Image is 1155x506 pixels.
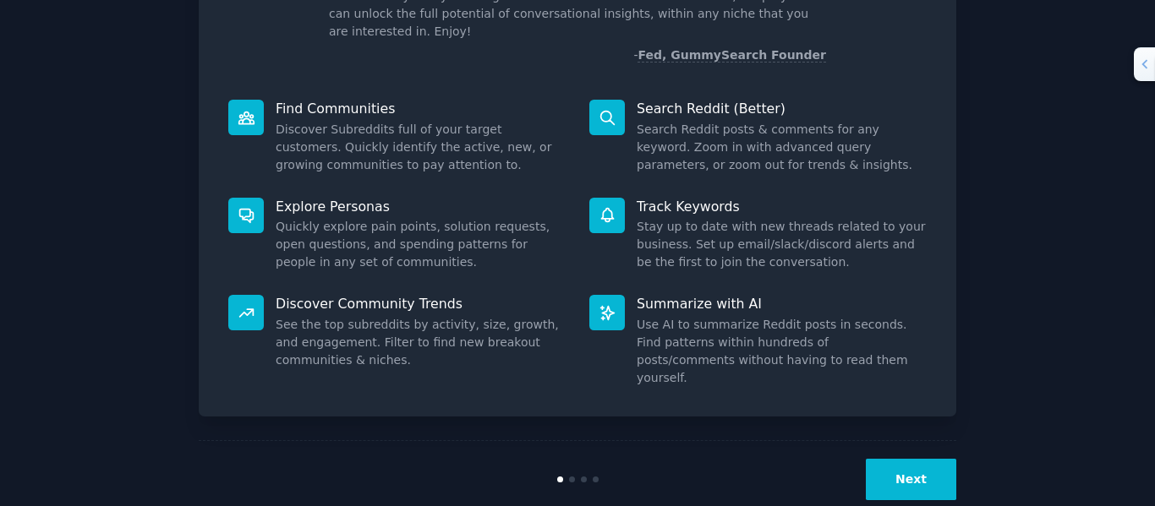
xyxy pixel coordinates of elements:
[638,48,826,63] a: Fed, GummySearch Founder
[276,100,566,117] p: Find Communities
[637,316,927,387] dd: Use AI to summarize Reddit posts in seconds. Find patterns within hundreds of posts/comments with...
[276,198,566,215] p: Explore Personas
[637,295,927,313] p: Summarize with AI
[276,316,566,369] dd: See the top subreddits by activity, size, growth, and engagement. Filter to find new breakout com...
[276,121,566,174] dd: Discover Subreddits full of your target customers. Quickly identify the active, new, or growing c...
[637,198,927,215] p: Track Keywords
[633,46,826,64] div: -
[276,295,566,313] p: Discover Community Trends
[637,100,927,117] p: Search Reddit (Better)
[637,218,927,271] dd: Stay up to date with new threads related to your business. Set up email/slack/discord alerts and ...
[866,459,956,500] button: Next
[637,121,927,174] dd: Search Reddit posts & comments for any keyword. Zoom in with advanced query parameters, or zoom o...
[276,218,566,271] dd: Quickly explore pain points, solution requests, open questions, and spending patterns for people ...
